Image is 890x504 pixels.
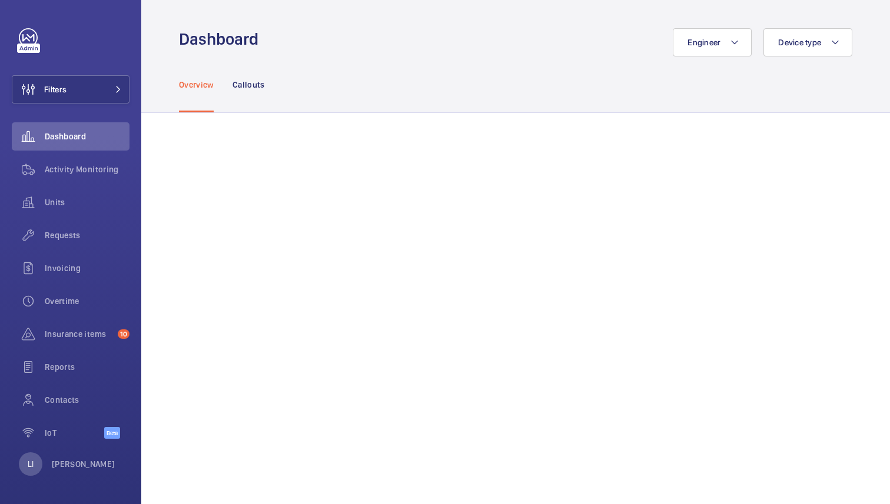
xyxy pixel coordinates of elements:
span: Insurance items [45,328,113,340]
button: Device type [763,28,852,56]
span: Dashboard [45,131,129,142]
button: Engineer [673,28,752,56]
span: Engineer [688,38,720,47]
span: 10 [118,329,129,339]
span: Reports [45,361,129,373]
span: Device type [778,38,821,47]
span: IoT [45,427,104,439]
span: Requests [45,229,129,241]
span: Contacts [45,394,129,406]
span: Units [45,196,129,208]
p: [PERSON_NAME] [52,458,115,470]
p: LI [28,458,34,470]
span: Overtime [45,295,129,307]
button: Filters [12,75,129,104]
p: Overview [179,79,214,91]
span: Filters [44,84,67,95]
h1: Dashboard [179,28,265,50]
span: Activity Monitoring [45,163,129,175]
p: Callouts [233,79,265,91]
span: Invoicing [45,262,129,274]
span: Beta [104,427,120,439]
